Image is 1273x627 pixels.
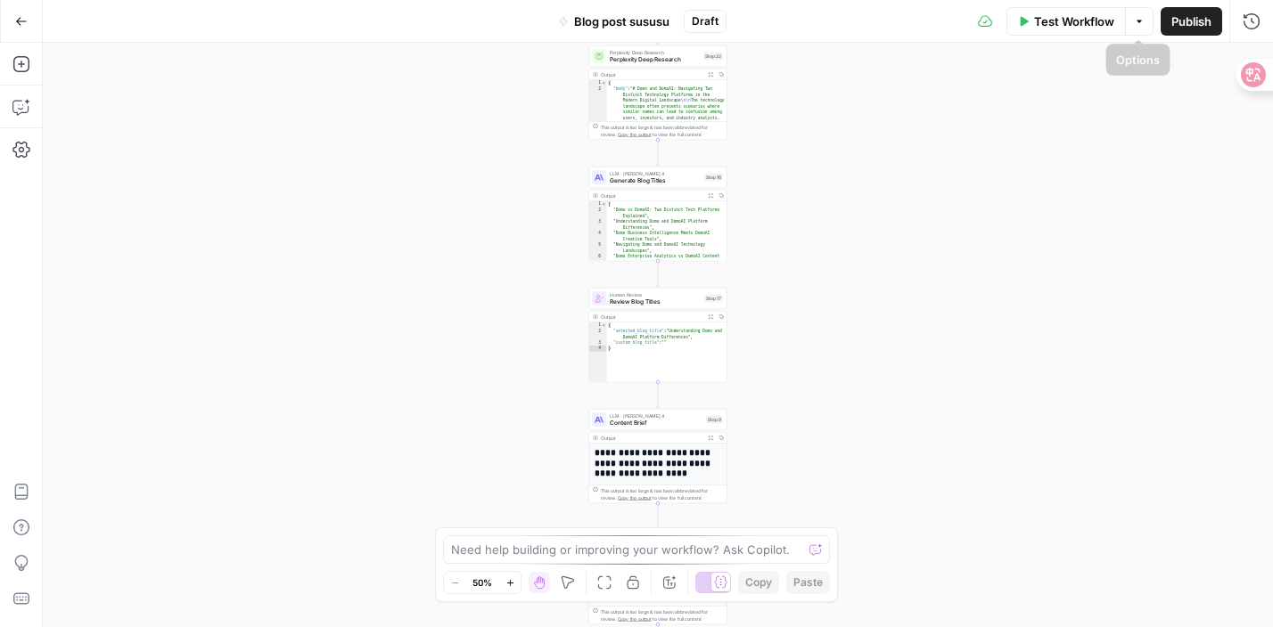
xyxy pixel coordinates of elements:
span: Review Blog Titles [610,297,701,306]
div: 4 [589,231,607,242]
div: 2 [589,329,607,340]
div: 4 [589,346,607,352]
g: Edge from step_16 to step_17 [657,261,660,287]
span: Content Brief [610,419,702,427]
span: Toggle code folding, rows 1 through 3 [602,80,607,86]
span: LLM · [PERSON_NAME] 4 [610,412,702,419]
span: 50% [472,575,492,590]
span: Blog post sususu [574,12,669,30]
button: Blog post sususu [547,7,680,36]
div: Step 9 [706,416,723,424]
div: Step 16 [704,174,723,182]
div: 1 [589,201,607,208]
div: 3 [589,340,607,346]
span: Toggle code folding, rows 1 through 4 [602,322,607,329]
span: Copy [745,574,772,590]
button: Copy [738,571,779,594]
div: Perplexity Deep ResearchPerplexity Deep ResearchStep 22Output{ "body":"# Domo and DomoAI: Navigat... [589,45,727,140]
span: Toggle code folding, rows 1 through 9 [602,201,607,208]
span: LLM · [PERSON_NAME] 4 [610,170,701,177]
span: Perplexity Deep Research [610,55,700,64]
g: Edge from step_17 to step_9 [657,382,660,408]
div: 5 [589,242,607,254]
span: Human Review [610,291,701,298]
button: Paste [786,571,830,594]
div: Step 22 [703,53,723,61]
div: Output [601,192,702,199]
span: Draft [692,13,719,29]
div: 3 [589,219,607,231]
button: Publish [1161,7,1222,36]
span: Generate Blog Titles [610,176,701,185]
button: Test Workflow [1006,7,1126,36]
span: Copy the output [618,495,652,501]
div: Human ReviewReview Blog TitlesStep 17Output{ "selected_blog_title":"Understanding Domo and DomoAI... [589,288,727,382]
div: 2 [589,208,607,219]
g: Edge from step_22 to step_16 [657,140,660,166]
div: 6 [589,254,607,265]
div: Step 17 [704,295,723,303]
div: Output [601,313,702,321]
div: LLM · [PERSON_NAME] 4Generate Blog TitlesStep 16Output[ "Domo vs DomoAI: Two Distinct Tech Platfo... [589,167,727,261]
span: Publish [1171,12,1211,30]
div: This output is too large & has been abbreviated for review. to view the full content. [601,608,723,623]
div: Output [601,435,702,442]
g: Edge from step_9 to step_11 [657,503,660,529]
div: This output is too large & has been abbreviated for review. to view the full content. [601,124,723,138]
span: Test Workflow [1034,12,1114,30]
g: Edge from step_34 to step_22 [657,19,660,45]
span: Copy the output [618,616,652,622]
div: 1 [589,322,607,329]
div: This output is too large & has been abbreviated for review. to view the full content. [601,487,723,501]
span: Copy the output [618,132,652,137]
div: Output [601,71,702,78]
div: 1 [589,80,607,86]
span: Perplexity Deep Research [610,49,700,56]
span: Paste [793,574,823,590]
